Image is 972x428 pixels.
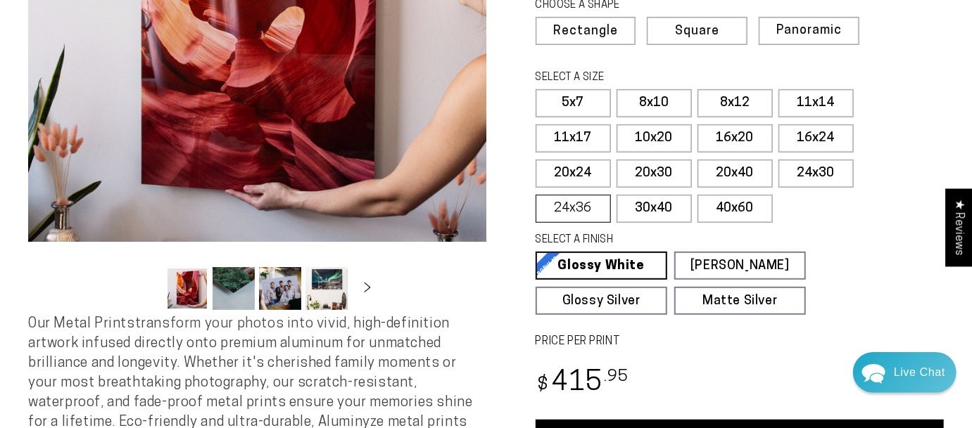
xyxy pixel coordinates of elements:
bdi: 415 [536,370,629,397]
button: Load image 1 in gallery view [166,267,208,310]
label: 20x24 [536,160,611,188]
label: PRICE PER PRINT [536,334,945,350]
label: 8x10 [617,89,692,117]
a: Glossy White [536,252,667,280]
label: 40x60 [698,195,773,223]
label: 10x20 [617,124,692,153]
label: 8x12 [698,89,773,117]
button: Slide right [352,273,383,304]
a: [PERSON_NAME] [674,252,806,280]
label: 11x14 [778,89,854,117]
label: 5x7 [536,89,611,117]
legend: SELECT A SIZE [536,70,776,86]
button: Slide left [131,273,162,304]
div: Click to open Judge.me floating reviews tab [945,188,972,266]
a: Matte Silver [674,287,806,315]
button: Load image 3 in gallery view [259,267,301,310]
button: Load image 2 in gallery view [213,267,255,310]
span: Panoramic [776,24,842,37]
label: 24x36 [536,195,611,223]
span: Square [675,25,719,38]
span: $ [538,376,550,395]
a: Glossy Silver [536,287,667,315]
label: 16x20 [698,124,773,153]
label: 24x30 [778,160,854,188]
label: 20x40 [698,160,773,188]
button: Load image 4 in gallery view [305,267,348,310]
sup: .95 [604,369,629,385]
legend: SELECT A FINISH [536,233,776,248]
label: 16x24 [778,124,854,153]
div: Contact Us Directly [894,352,945,393]
label: 20x30 [617,160,692,188]
span: Rectangle [553,25,618,38]
div: Chat widget toggle [853,352,957,393]
label: 30x40 [617,195,692,223]
label: 11x17 [536,124,611,153]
